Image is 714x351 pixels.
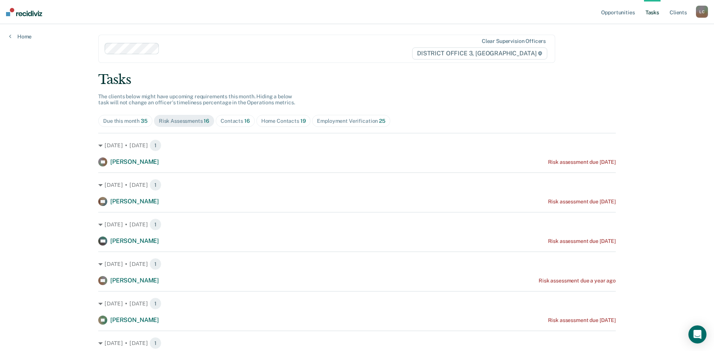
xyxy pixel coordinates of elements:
div: [DATE] • [DATE] 1 [98,337,616,349]
div: Clear supervision officers [482,38,546,44]
div: Risk assessment due [DATE] [548,317,616,324]
div: [DATE] • [DATE] 1 [98,298,616,310]
div: Open Intercom Messenger [688,325,706,343]
span: DISTRICT OFFICE 3, [GEOGRAPHIC_DATA] [412,47,547,60]
div: [DATE] • [DATE] 1 [98,179,616,191]
span: 16 [244,118,250,124]
span: 19 [300,118,306,124]
div: Tasks [98,72,616,87]
span: 1 [149,337,161,349]
div: Risk assessment due [DATE] [548,238,616,244]
img: Recidiviz [6,8,42,16]
div: Risk assessment due [DATE] [548,198,616,205]
span: 1 [149,179,161,191]
span: [PERSON_NAME] [110,316,159,324]
span: 16 [204,118,209,124]
div: Risk assessment due a year ago [539,278,616,284]
span: [PERSON_NAME] [110,158,159,165]
span: 1 [149,218,161,230]
span: 1 [149,258,161,270]
button: LC [696,6,708,18]
span: 1 [149,298,161,310]
span: The clients below might have upcoming requirements this month. Hiding a below task will not chang... [98,93,295,106]
div: [DATE] • [DATE] 1 [98,218,616,230]
span: [PERSON_NAME] [110,277,159,284]
div: L C [696,6,708,18]
span: [PERSON_NAME] [110,237,159,244]
div: Employment Verification [317,118,385,124]
div: Due this month [103,118,148,124]
span: 35 [141,118,148,124]
span: [PERSON_NAME] [110,198,159,205]
span: 25 [379,118,385,124]
div: Risk Assessments [159,118,209,124]
span: 1 [149,139,161,151]
div: [DATE] • [DATE] 1 [98,258,616,270]
div: Risk assessment due [DATE] [548,159,616,165]
a: Home [9,33,32,40]
div: Home Contacts [261,118,306,124]
div: Contacts [221,118,250,124]
div: [DATE] • [DATE] 1 [98,139,616,151]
